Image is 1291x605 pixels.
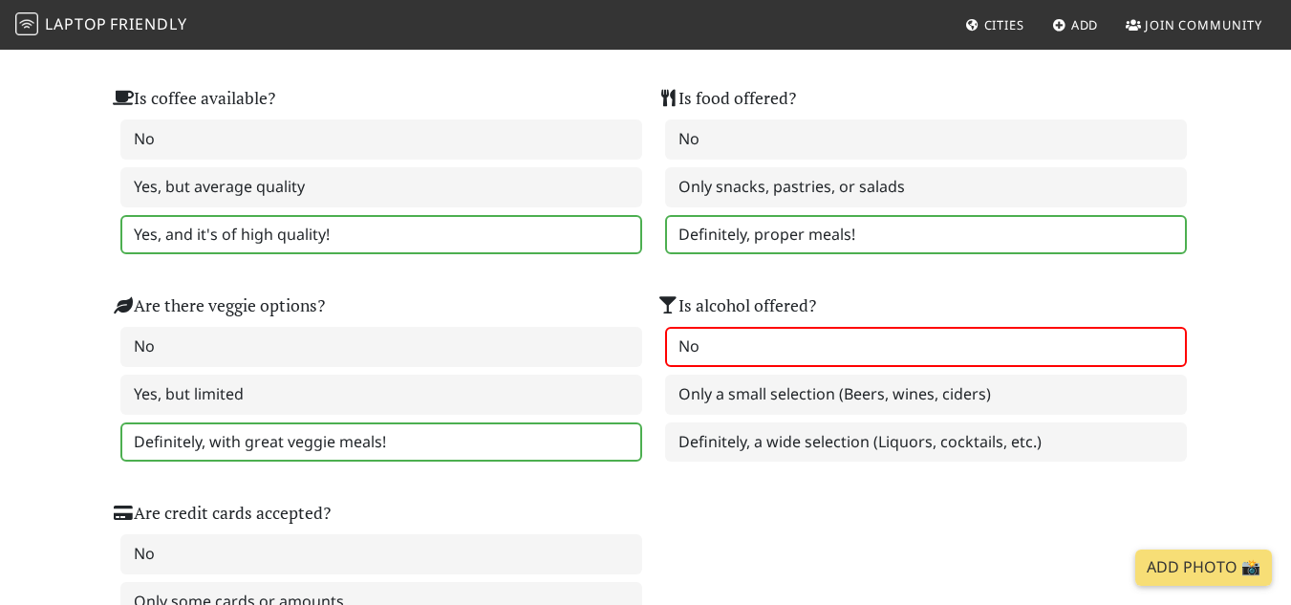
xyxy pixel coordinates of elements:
[665,167,1187,207] label: Only snacks, pastries, or salads
[1135,550,1272,586] a: Add Photo 📸
[113,85,275,112] label: Is coffee available?
[665,215,1187,255] label: Definitely, proper meals!
[957,8,1032,42] a: Cities
[120,327,642,367] label: No
[110,13,186,34] span: Friendly
[15,9,187,42] a: LaptopFriendly LaptopFriendly
[113,500,331,527] label: Are credit cards accepted?
[984,16,1024,33] span: Cities
[120,375,642,415] label: Yes, but limited
[120,119,642,160] label: No
[1145,16,1262,33] span: Join Community
[120,422,642,463] label: Definitely, with great veggie meals!
[120,215,642,255] label: Yes, and it's of high quality!
[120,167,642,207] label: Yes, but average quality
[15,12,38,35] img: LaptopFriendly
[1118,8,1270,42] a: Join Community
[665,327,1187,367] label: No
[120,534,642,574] label: No
[113,292,325,319] label: Are there veggie options?
[665,119,1187,160] label: No
[657,292,816,319] label: Is alcohol offered?
[657,85,796,112] label: Is food offered?
[1071,16,1099,33] span: Add
[665,422,1187,463] label: Definitely, a wide selection (Liquors, cocktails, etc.)
[665,375,1187,415] label: Only a small selection (Beers, wines, ciders)
[1044,8,1107,42] a: Add
[45,13,107,34] span: Laptop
